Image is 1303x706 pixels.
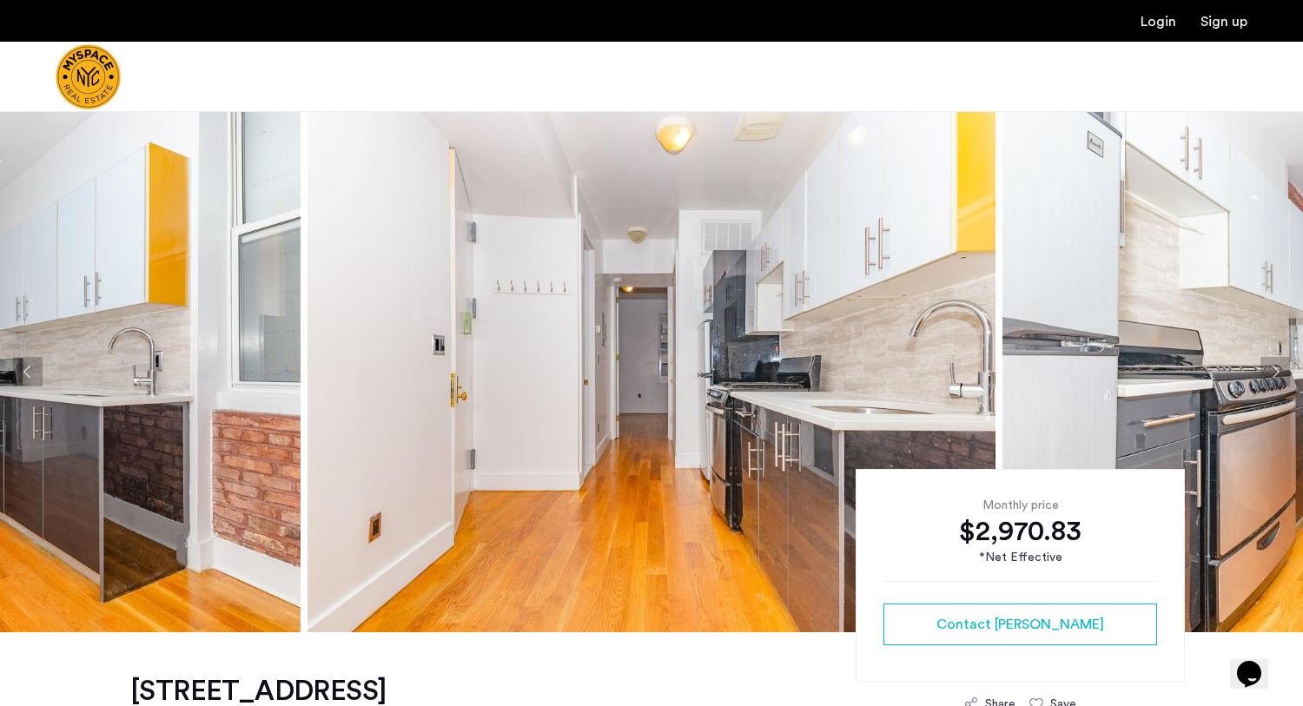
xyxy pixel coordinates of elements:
[883,549,1157,567] div: *Net Effective
[883,514,1157,549] div: $2,970.83
[13,357,43,386] button: Previous apartment
[1260,357,1290,386] button: Next apartment
[308,111,995,632] img: apartment
[936,614,1104,635] span: Contact [PERSON_NAME]
[1200,15,1247,29] a: Registration
[1230,637,1286,689] iframe: chat widget
[883,604,1157,645] button: button
[56,44,121,109] a: Cazamio Logo
[883,497,1157,514] div: Monthly price
[1141,15,1176,29] a: Login
[56,44,121,109] img: logo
